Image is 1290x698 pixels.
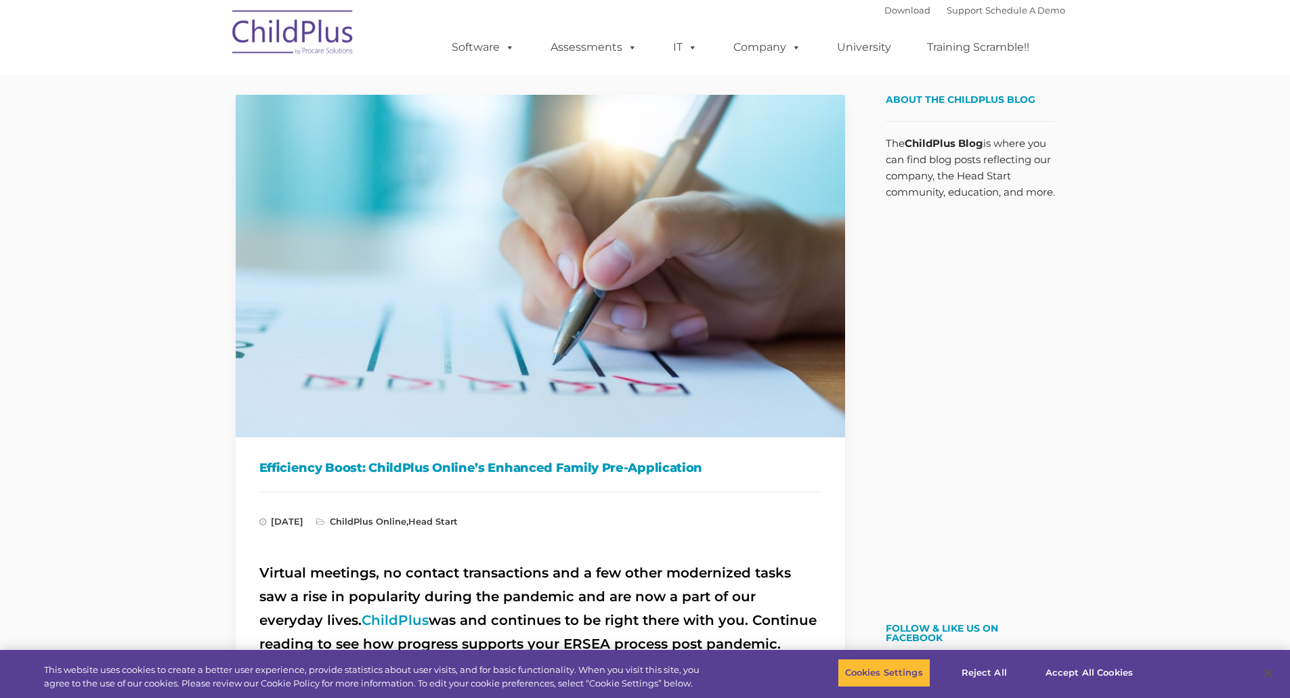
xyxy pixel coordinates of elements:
strong: ChildPlus Blog [905,137,983,150]
a: Company [720,34,815,61]
div: This website uses cookies to create a better user experience, provide statistics about user visit... [44,663,710,690]
a: Assessments [537,34,651,61]
button: Cookies Settings [838,659,930,687]
img: ChildPlus by Procare Solutions [225,1,361,68]
a: Schedule A Demo [985,5,1065,16]
span: [DATE] [259,516,303,527]
a: Head Start [408,516,458,527]
a: ChildPlus [362,612,429,628]
p: The is where you can find blog posts reflecting our company, the Head Start community, education,... [886,135,1055,200]
img: Efficiency Boost: ChildPlus Online's Enhanced Family Pre-Application Process - Streamlining Appli... [236,95,845,437]
button: Reject All [942,659,1027,687]
a: ChildPlus Online [330,516,406,527]
a: Follow & Like Us on Facebook [886,622,998,644]
span: , [316,516,458,527]
button: Close [1253,658,1283,688]
a: Software [438,34,528,61]
button: Accept All Cookies [1038,659,1140,687]
a: Training Scramble!! [913,34,1043,61]
a: University [823,34,905,61]
h2: Virtual meetings, no contact transactions and a few other modernized tasks saw a rise in populari... [259,561,821,656]
a: IT [660,34,711,61]
span: About the ChildPlus Blog [886,93,1035,106]
h1: Efficiency Boost: ChildPlus Online’s Enhanced Family Pre-Application [259,458,821,478]
a: Download [884,5,930,16]
a: Support [947,5,983,16]
font: | [884,5,1065,16]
